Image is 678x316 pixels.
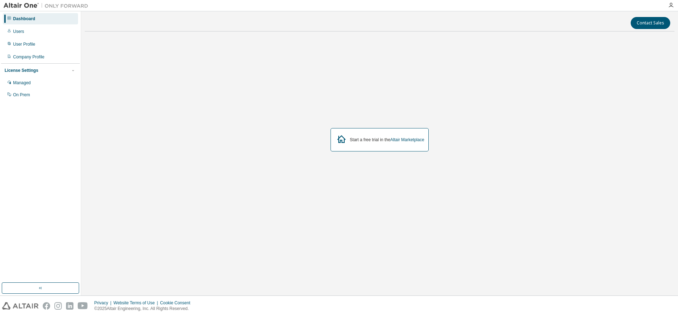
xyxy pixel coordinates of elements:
[350,137,424,143] div: Start a free trial in the
[94,306,195,312] p: © 2025 Altair Engineering, Inc. All Rights Reserved.
[13,16,35,22] div: Dashboard
[43,302,50,310] img: facebook.svg
[78,302,88,310] img: youtube.svg
[13,41,35,47] div: User Profile
[54,302,62,310] img: instagram.svg
[160,300,194,306] div: Cookie Consent
[94,300,113,306] div: Privacy
[13,54,44,60] div: Company Profile
[4,2,92,9] img: Altair One
[113,300,160,306] div: Website Terms of Use
[631,17,670,29] button: Contact Sales
[66,302,73,310] img: linkedin.svg
[13,80,31,86] div: Managed
[13,92,30,98] div: On Prem
[13,29,24,34] div: Users
[5,68,38,73] div: License Settings
[390,137,424,142] a: Altair Marketplace
[2,302,38,310] img: altair_logo.svg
